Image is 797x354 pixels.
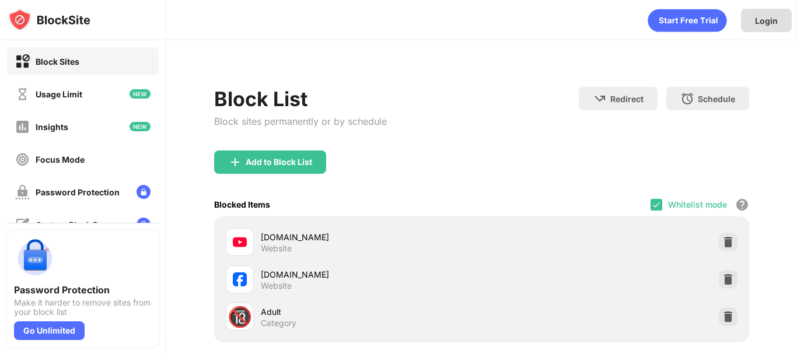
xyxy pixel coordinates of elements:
[261,268,482,281] div: [DOMAIN_NAME]
[36,89,82,99] div: Usage Limit
[15,54,30,69] img: block-on.svg
[648,9,727,32] div: animation
[14,237,56,279] img: push-password-protection.svg
[652,200,661,209] img: check.svg
[261,231,482,243] div: [DOMAIN_NAME]
[246,157,312,167] div: Add to Block List
[15,87,30,101] img: time-usage-off.svg
[15,120,30,134] img: insights-off.svg
[36,220,113,230] div: Custom Block Page
[214,199,270,209] div: Blocked Items
[610,94,644,104] div: Redirect
[233,235,247,249] img: favicons
[14,321,85,340] div: Go Unlimited
[130,122,151,131] img: new-icon.svg
[36,187,120,197] div: Password Protection
[14,298,152,317] div: Make it harder to remove sites from your block list
[261,281,292,291] div: Website
[261,243,292,254] div: Website
[36,155,85,164] div: Focus Mode
[137,185,151,199] img: lock-menu.svg
[15,218,30,232] img: customize-block-page-off.svg
[228,305,252,329] div: 🔞
[233,272,247,286] img: favicons
[15,185,30,199] img: password-protection-off.svg
[261,318,296,328] div: Category
[36,122,68,132] div: Insights
[130,89,151,99] img: new-icon.svg
[755,16,778,26] div: Login
[668,199,727,209] div: Whitelist mode
[261,306,482,318] div: Adult
[214,87,387,111] div: Block List
[214,115,387,127] div: Block sites permanently or by schedule
[8,8,90,31] img: logo-blocksite.svg
[36,57,79,66] div: Block Sites
[698,94,735,104] div: Schedule
[14,284,152,296] div: Password Protection
[15,152,30,167] img: focus-off.svg
[137,218,151,232] img: lock-menu.svg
